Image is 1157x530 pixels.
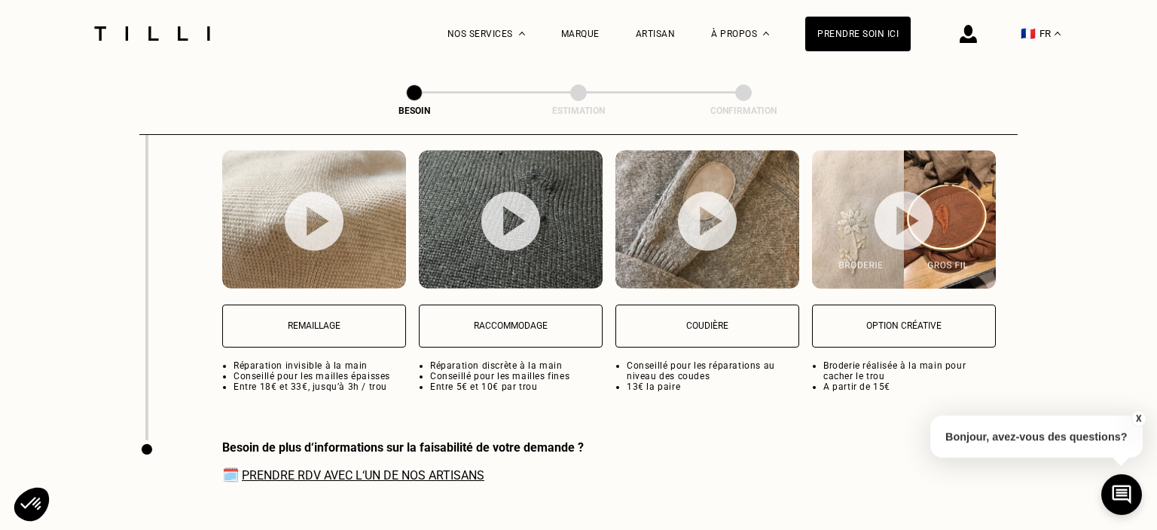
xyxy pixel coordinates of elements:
[812,305,996,348] button: Option créative
[430,371,603,381] li: Conseillé pour les mailles fines
[1021,26,1036,41] span: 🇫🇷
[1131,410,1146,427] button: X
[230,320,398,331] p: Remaillage
[419,150,603,289] img: Raccommodage
[763,32,769,35] img: Menu déroulant à propos
[668,106,819,116] div: Confirmation
[427,320,594,331] p: Raccommodage
[222,305,406,348] button: Remaillage
[561,29,600,39] a: Marque
[234,381,406,392] li: Entre 18€ et 33€, jusqu’à 3h / trou
[430,381,603,392] li: Entre 5€ et 10€ par trou
[419,305,603,348] button: Raccommodage
[339,106,490,116] div: Besoin
[242,468,484,483] a: Prendre RDV avec l‘un de nos artisans
[615,305,799,348] button: Coudière
[234,371,406,381] li: Conseillé pour les mailles épaisses
[1055,32,1061,35] img: menu déroulant
[812,150,996,289] img: Option créative
[823,381,996,392] li: A partir de 15€
[627,360,799,381] li: Conseillé pour les réparations au niveau des coudes
[615,150,799,289] img: Coudière
[930,415,1143,458] p: Bonjour, avez-vous des questions?
[503,106,654,116] div: Estimation
[285,191,343,251] img: bouton lecture
[875,191,933,250] img: bouton lecture
[519,32,525,35] img: Menu déroulant
[89,26,215,41] img: Logo du service de couturière Tilli
[222,467,584,483] span: 🗓️
[222,150,406,289] img: Remaillage
[636,29,676,39] a: Artisan
[960,25,977,43] img: icône connexion
[624,320,791,331] p: Coudière
[234,360,406,371] li: Réparation invisible à la main
[481,191,540,251] img: bouton lecture
[678,191,737,251] img: bouton lecture
[430,360,603,371] li: Réparation discrète à la main
[222,440,584,455] div: Besoin de plus d‘informations sur la faisabilité de votre demande ?
[820,320,988,331] p: Option créative
[627,381,799,392] li: 13€ la paire
[823,360,996,381] li: Broderie réalisée à la main pour cacher le trou
[805,17,911,51] a: Prendre soin ici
